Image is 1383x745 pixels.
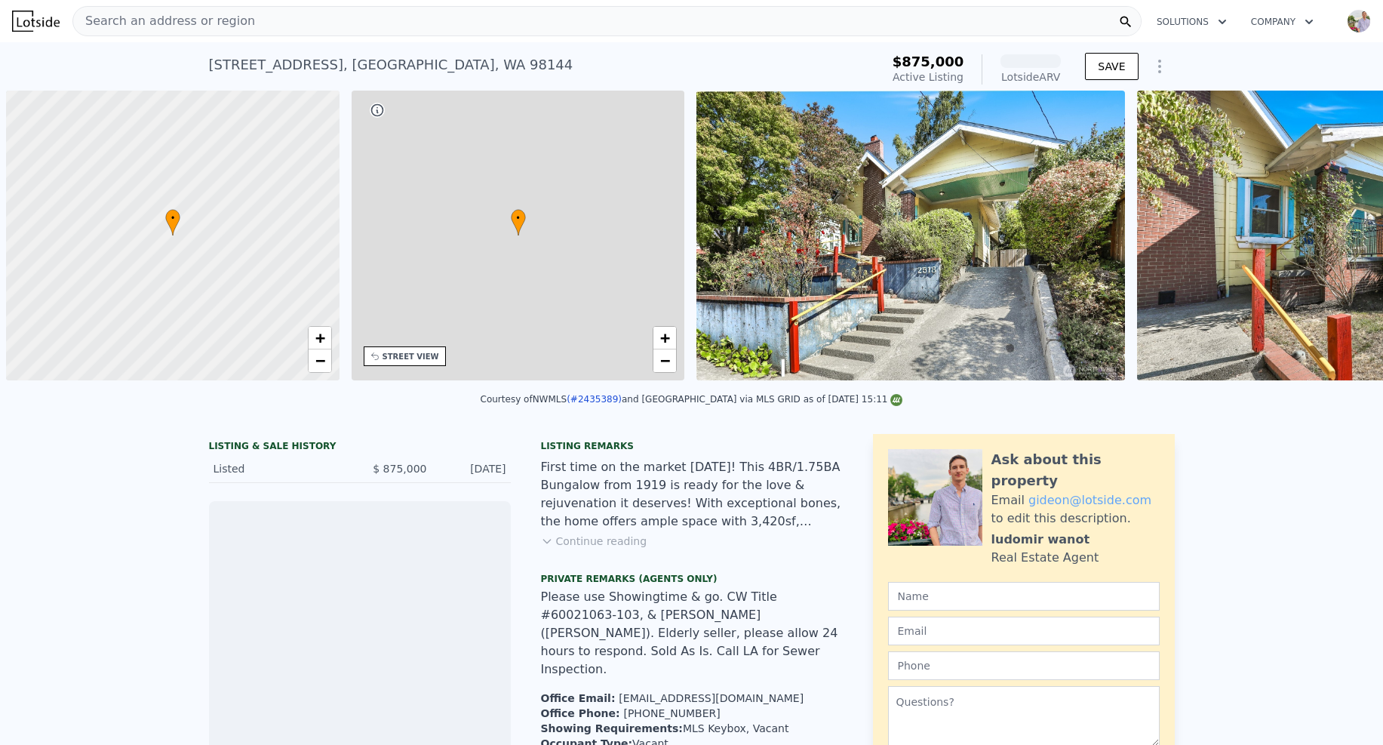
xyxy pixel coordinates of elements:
button: Continue reading [541,534,647,549]
span: − [660,351,670,370]
a: gideon@lotside.com [1028,493,1151,507]
div: Listing remarks [541,440,843,452]
a: Zoom out [653,349,676,372]
span: Active Listing [893,71,963,83]
a: Zoom out [309,349,331,372]
img: Sale: 169734533 Parcel: 97851372 [696,91,1125,380]
div: • [511,209,526,236]
strong: Showing Requirements : [541,722,683,734]
span: Office Phone: [541,707,624,719]
span: Office Email: [541,692,619,704]
img: Lotside [12,11,60,32]
button: Show Options [1145,51,1175,82]
img: avatar [1347,9,1371,33]
span: − [315,351,324,370]
div: LISTING & SALE HISTORY [209,440,511,455]
input: Phone [888,651,1160,680]
a: Zoom in [653,327,676,349]
span: $875,000 [893,54,964,69]
input: Name [888,582,1160,611]
button: Company [1239,8,1326,35]
span: • [165,211,180,225]
li: [PHONE_NUMBER] [541,706,843,721]
button: SAVE [1085,53,1138,80]
div: ludomir wanot [991,531,1090,549]
span: Please use Showingtime & go. CW Title #60021063-103, & [PERSON_NAME] ([PERSON_NAME]). Elderly sel... [541,590,838,676]
div: Lotside ARV [1000,69,1061,85]
div: Ask about this property [991,449,1160,491]
li: MLS Keybox, Vacant [541,721,843,736]
a: Zoom in [309,327,331,349]
div: Courtesy of NWMLS and [GEOGRAPHIC_DATA] via MLS GRID as of [DATE] 15:11 [481,394,903,405]
span: $ 875,000 [373,463,426,475]
button: Solutions [1145,8,1239,35]
a: (#2435389) [567,394,622,405]
div: Listed [214,461,348,476]
div: Real Estate Agent [991,549,1099,567]
div: STREET VIEW [383,351,439,362]
input: Email [888,617,1160,645]
div: [DATE] [439,461,506,476]
div: Email to edit this description. [991,491,1160,528]
span: + [660,328,670,347]
img: NWMLS Logo [890,394,902,406]
span: + [315,328,324,347]
div: First time on the market [DATE]! This 4BR/1.75BA Bungalow from 1919 is ready for the love & rejuv... [541,458,843,531]
div: • [165,209,180,236]
span: Search an address or region [73,12,255,30]
span: • [511,211,526,225]
div: Private Remarks (Agents Only) [541,573,843,588]
li: [EMAIL_ADDRESS][DOMAIN_NAME] [541,691,843,706]
div: [STREET_ADDRESS] , [GEOGRAPHIC_DATA] , WA 98144 [209,54,573,75]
